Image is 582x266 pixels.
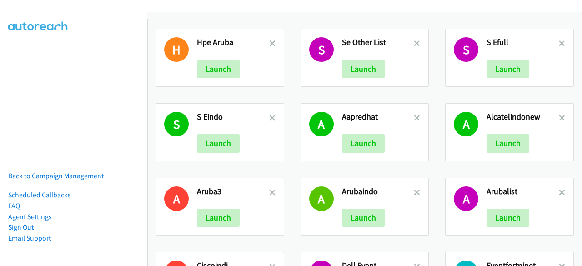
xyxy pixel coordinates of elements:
h2: S Eindo [197,112,269,122]
h1: A [454,186,478,211]
h2: Se Other List [342,37,414,48]
button: Launch [197,209,240,227]
button: Launch [487,134,529,152]
h2: Aapredhat [342,112,414,122]
h2: Hpe Aruba [197,37,269,48]
h1: A [164,186,189,211]
h2: Arubalist [487,186,559,197]
h1: H [164,37,189,62]
a: Agent Settings [8,212,52,221]
button: Launch [342,134,385,152]
h2: S Efull [487,37,559,48]
h1: S [454,37,478,62]
h2: Aruba3 [197,186,269,197]
h1: A [454,112,478,136]
h1: S [164,112,189,136]
h1: S [309,37,334,62]
a: Email Support [8,234,51,242]
h1: A [309,186,334,211]
a: Scheduled Callbacks [8,191,71,199]
button: Launch [487,209,529,227]
button: Launch [197,60,240,78]
button: Launch [342,209,385,227]
a: Back to Campaign Management [8,171,104,180]
button: Launch [197,134,240,152]
a: Sign Out [8,223,34,231]
h2: Arubaindo [342,186,414,197]
button: Launch [342,60,385,78]
h1: A [309,112,334,136]
button: Launch [487,60,529,78]
a: FAQ [8,201,20,210]
h2: Alcatelindonew [487,112,559,122]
